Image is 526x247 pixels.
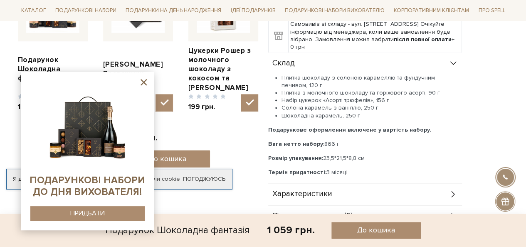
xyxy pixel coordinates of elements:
[282,97,389,104] span: Набір цукерок «Асорті трюфелів», 156 г
[282,74,435,89] span: Плитка шоколаду з солоною карамеллю та фундучним печивом, 120 г
[18,55,88,83] a: Подарунок Шоколадна фантазія
[183,175,225,183] a: Погоджуюсь
[268,169,326,176] b: Термін придатності:
[390,3,472,17] a: Корпоративним клієнтам
[188,102,226,112] span: 199 грн.
[288,19,462,53] td: Самовивіз зі складу - вул. [STREET_ADDRESS] Очікуйте інформацію від менеджера, коли ваше замовлен...
[268,155,323,162] b: Розмір упакування:
[188,46,258,92] a: Цукерки Рошер з молочного шоколаду з кокосом та [PERSON_NAME]
[103,60,173,78] a: [PERSON_NAME] Розважник
[475,4,508,17] a: Про Spell
[7,175,232,183] div: Я дозволяю [DOMAIN_NAME] використовувати
[142,175,180,182] a: файли cookie
[272,212,353,220] span: Відгуки та питання (0)
[18,102,56,112] span: 1 059 грн.
[268,169,462,176] p: 3 місяці
[267,224,314,237] div: 1 059 грн.
[18,4,49,17] a: Каталог
[227,4,279,17] a: Ідеї подарунків
[268,140,324,147] b: Вага нетто набору:
[282,89,440,96] span: Плитка з молочного шоколаду та горіхового асорті, 90 г
[331,222,421,239] button: До кошика
[272,60,295,67] span: Склад
[122,4,225,17] a: Подарунки на День народження
[272,190,332,198] span: Характеристики
[282,3,388,17] a: Подарункові набори вихователю
[357,225,395,235] span: До кошика
[268,126,431,133] b: Подарункове оформлення включене у вартість набору.
[394,36,452,43] b: після повної оплати
[105,222,250,239] div: Подарунок Шоколадна фантазія
[268,140,462,148] p: 866 г
[268,155,462,162] p: 23,5*21,5*8,8 см
[282,112,360,119] span: Шоколадна карамель, 250 г
[282,104,378,111] span: Солона карамель з ваніллю, 250 г
[52,4,120,17] a: Подарункові набори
